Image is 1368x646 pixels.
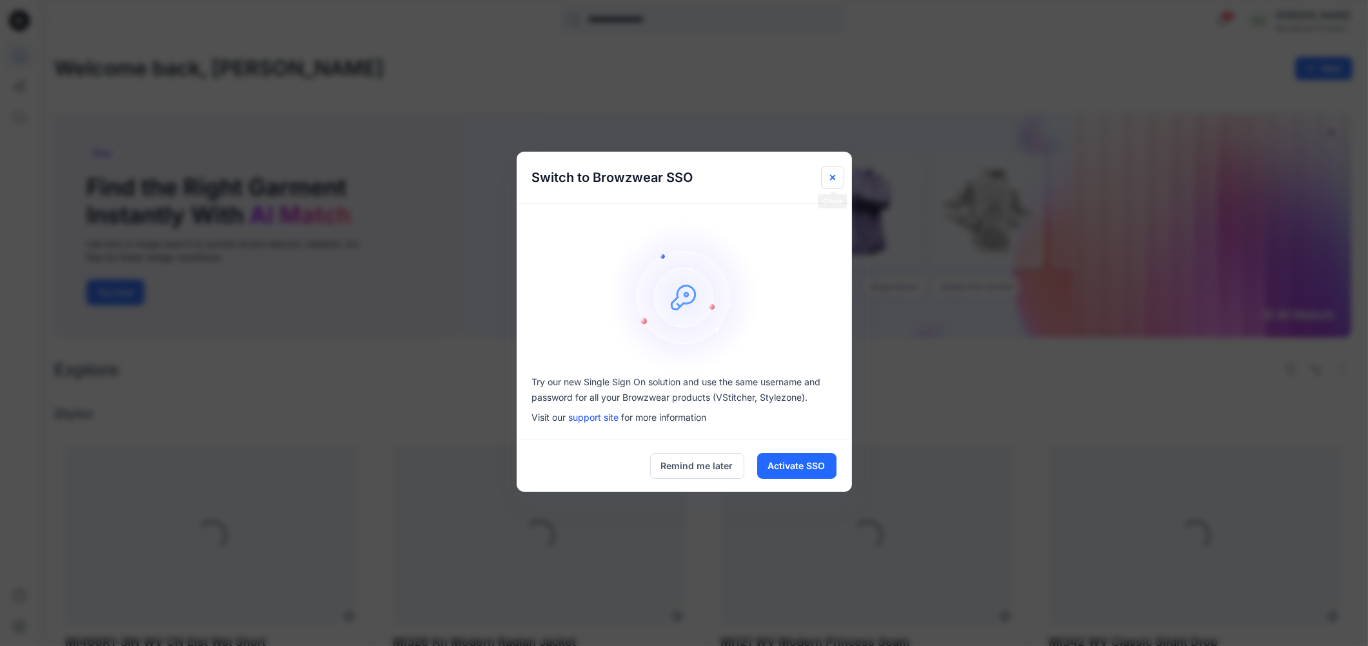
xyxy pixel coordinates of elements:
[821,166,844,189] button: Close
[607,219,762,374] img: onboarding-sz2.1ef2cb9c.svg
[532,374,837,405] p: Try our new Single Sign On solution and use the same username and password for all your Browzwear...
[532,410,837,424] p: Visit our for more information
[650,453,744,479] button: Remind me later
[569,412,619,423] a: support site
[757,453,837,479] button: Activate SSO
[517,152,709,203] h5: Switch to Browzwear SSO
